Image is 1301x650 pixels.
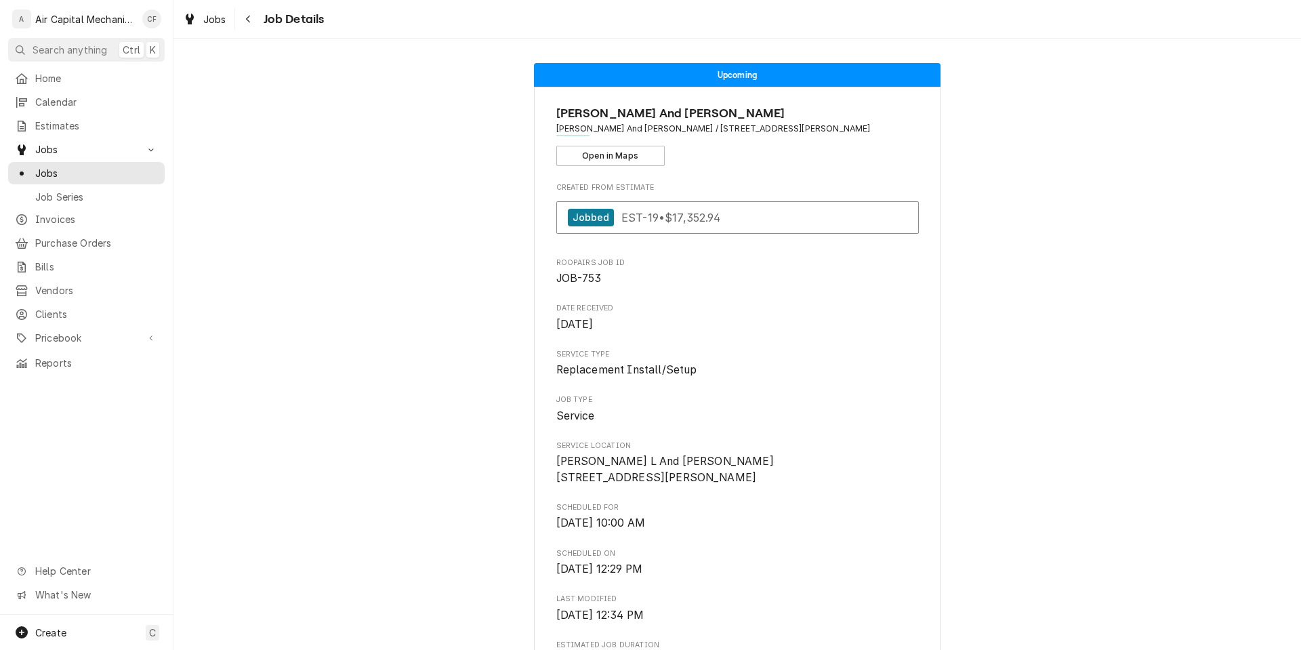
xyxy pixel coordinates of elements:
[556,607,919,624] span: Last Modified
[556,317,919,333] span: Date Received
[556,303,919,332] div: Date Received
[35,260,158,274] span: Bills
[556,258,919,287] div: Roopairs Job ID
[556,594,919,623] div: Last Modified
[12,9,31,28] div: A
[556,609,644,622] span: [DATE] 12:34 PM
[35,142,138,157] span: Jobs
[142,9,161,28] div: CF
[123,43,140,57] span: Ctrl
[556,455,774,484] span: [PERSON_NAME] L And [PERSON_NAME] [STREET_ADDRESS][PERSON_NAME]
[556,363,697,376] span: Replacement Install/Setup
[556,594,919,605] span: Last Modified
[8,186,165,208] a: Job Series
[8,279,165,302] a: Vendors
[556,409,595,422] span: Service
[238,8,260,30] button: Navigate back
[8,162,165,184] a: Jobs
[142,9,161,28] div: Charles Faure's Avatar
[556,394,919,405] span: Job Type
[8,115,165,137] a: Estimates
[8,303,165,325] a: Clients
[8,91,165,113] a: Calendar
[556,502,919,531] div: Scheduled For
[260,10,325,28] span: Job Details
[8,256,165,278] a: Bills
[33,43,107,57] span: Search anything
[556,349,919,378] div: Service Type
[718,70,757,79] span: Upcoming
[35,283,158,298] span: Vendors
[568,209,615,227] div: Jobbed
[178,8,232,31] a: Jobs
[556,258,919,268] span: Roopairs Job ID
[8,327,165,349] a: Go to Pricebook
[35,71,158,85] span: Home
[35,356,158,370] span: Reports
[556,303,919,314] span: Date Received
[621,210,720,224] span: EST-19 • $17,352.94
[8,67,165,89] a: Home
[8,352,165,374] a: Reports
[35,627,66,638] span: Create
[534,63,941,87] div: Status
[556,201,919,235] a: View Estimate
[8,208,165,230] a: Invoices
[556,104,919,123] span: Name
[556,516,645,529] span: [DATE] 10:00 AM
[8,560,165,582] a: Go to Help Center
[556,349,919,360] span: Service Type
[35,564,157,578] span: Help Center
[556,270,919,287] span: Roopairs Job ID
[35,307,158,321] span: Clients
[556,502,919,513] span: Scheduled For
[556,146,665,166] button: Open in Maps
[556,318,594,331] span: [DATE]
[556,408,919,424] span: Job Type
[149,626,156,640] span: C
[556,182,919,241] div: Created From Estimate
[8,138,165,161] a: Go to Jobs
[8,38,165,62] button: Search anythingCtrlK
[556,441,919,451] span: Service Location
[556,104,919,166] div: Client Information
[35,190,158,204] span: Job Series
[150,43,156,57] span: K
[556,561,919,577] span: Scheduled On
[556,182,919,193] span: Created From Estimate
[556,515,919,531] span: Scheduled For
[556,123,919,135] span: Address
[556,563,642,575] span: [DATE] 12:29 PM
[203,12,226,26] span: Jobs
[8,584,165,606] a: Go to What's New
[35,12,135,26] div: Air Capital Mechanical
[8,232,165,254] a: Purchase Orders
[35,119,158,133] span: Estimates
[556,394,919,424] div: Job Type
[556,362,919,378] span: Service Type
[35,588,157,602] span: What's New
[556,441,919,486] div: Service Location
[35,236,158,250] span: Purchase Orders
[556,548,919,559] span: Scheduled On
[556,272,602,285] span: JOB-753
[35,331,138,345] span: Pricebook
[556,453,919,485] span: Service Location
[35,166,158,180] span: Jobs
[35,212,158,226] span: Invoices
[556,548,919,577] div: Scheduled On
[35,95,158,109] span: Calendar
